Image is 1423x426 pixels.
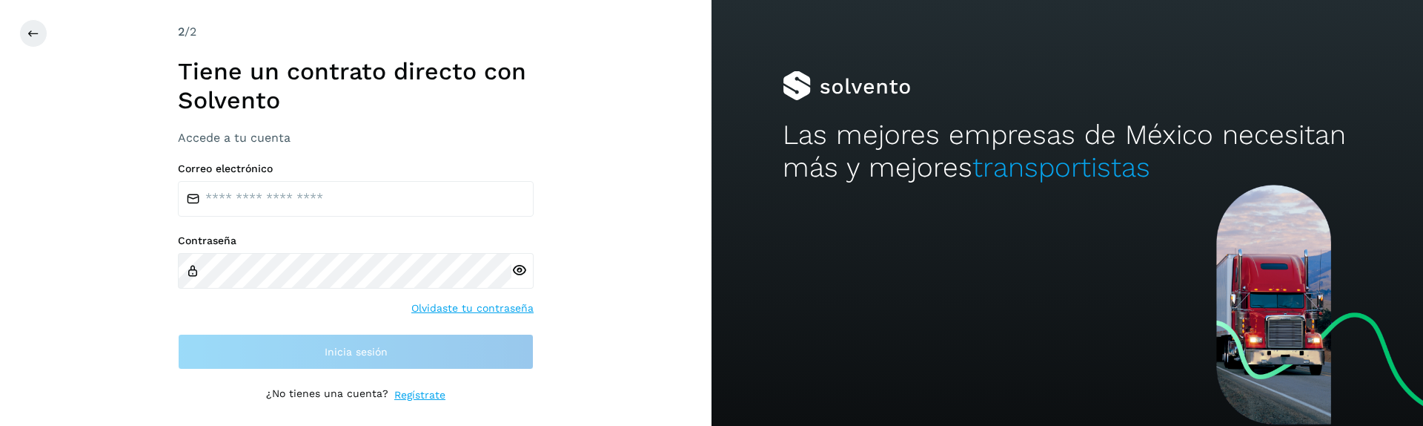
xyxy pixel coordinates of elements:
[178,235,534,247] label: Contraseña
[972,151,1150,183] span: transportistas
[411,301,534,316] a: Olvidaste tu contraseña
[266,387,388,403] p: ¿No tienes una cuenta?
[178,163,534,175] label: Correo electrónico
[325,347,388,357] span: Inicia sesión
[178,57,534,114] h1: Tiene un contrato directo con Solvento
[178,334,534,370] button: Inicia sesión
[783,119,1352,185] h2: Las mejores empresas de México necesitan más y mejores
[178,131,534,145] h3: Accede a tu cuenta
[394,387,445,403] a: Regístrate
